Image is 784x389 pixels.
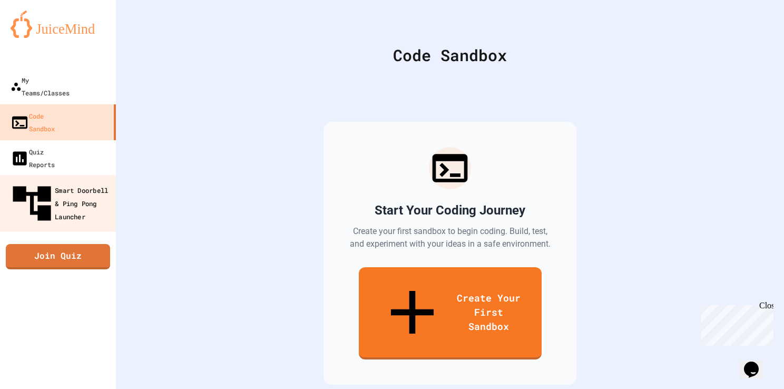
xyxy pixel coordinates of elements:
img: logo-orange.svg [11,11,105,38]
h2: Start Your Coding Journey [375,202,525,219]
div: Code Sandbox [142,43,758,67]
div: Quiz Reports [11,145,55,171]
div: Chat with us now!Close [4,4,73,67]
div: My Teams/Classes [11,74,70,99]
div: Code Sandbox [11,110,55,135]
iframe: chat widget [740,347,773,378]
a: Join Quiz [6,244,110,269]
div: Smart Doorbell & Ping Pong Launcher [9,181,113,227]
p: Create your first sandbox to begin coding. Build, test, and experiment with your ideas in a safe ... [349,225,551,250]
a: Create Your First Sandbox [359,267,542,359]
iframe: chat widget [697,301,773,346]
